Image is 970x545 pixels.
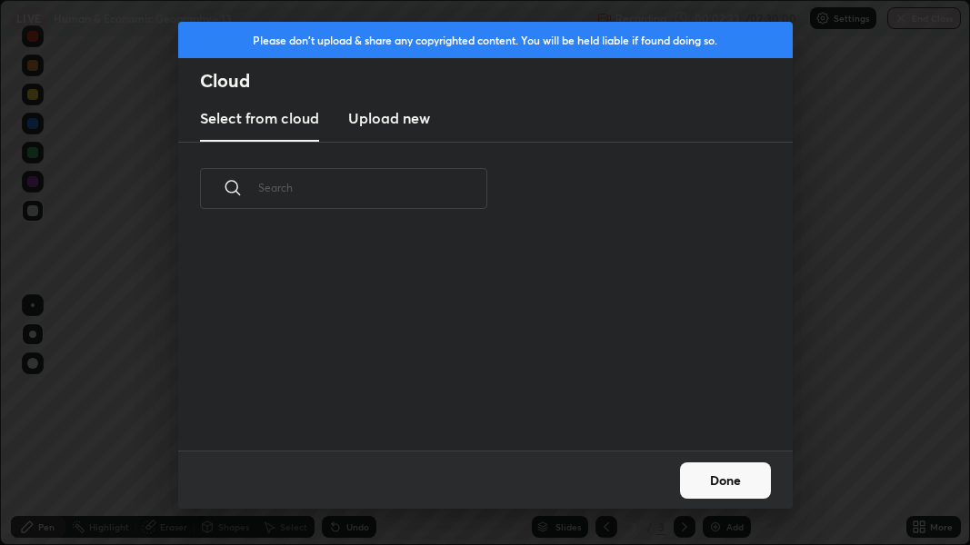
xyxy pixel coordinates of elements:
[680,462,771,499] button: Done
[348,107,430,129] h3: Upload new
[258,149,487,226] input: Search
[200,69,793,93] h2: Cloud
[200,107,319,129] h3: Select from cloud
[178,230,771,451] div: grid
[178,22,793,58] div: Please don't upload & share any copyrighted content. You will be held liable if found doing so.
